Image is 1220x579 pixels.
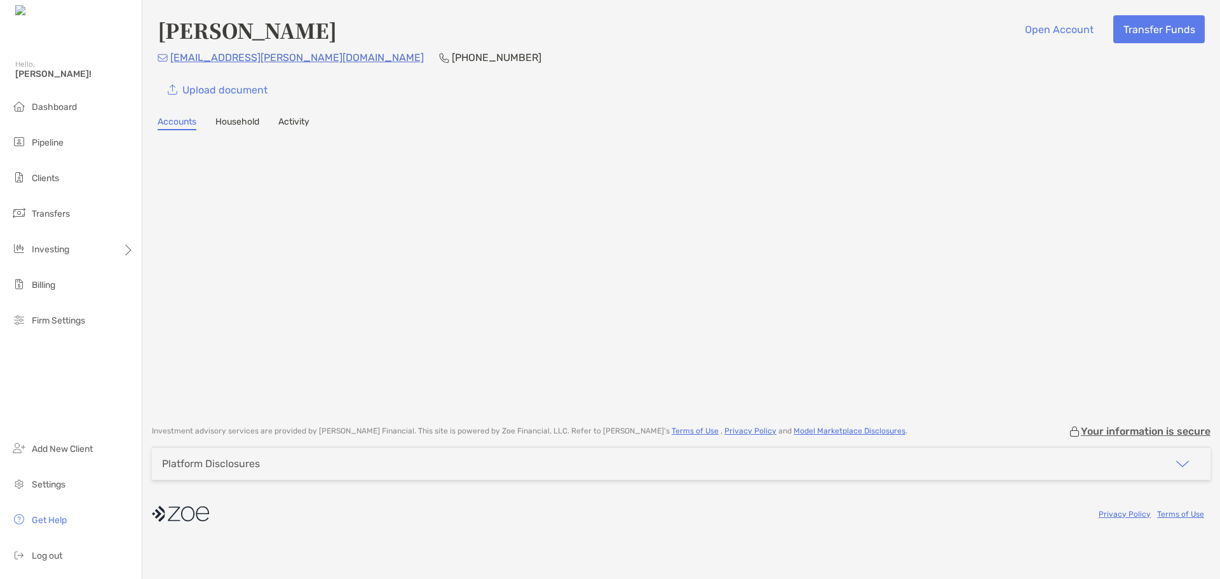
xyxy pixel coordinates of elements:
span: Investing [32,244,69,255]
span: Settings [32,479,65,490]
span: [PERSON_NAME]! [15,69,134,79]
a: Activity [278,116,309,130]
img: clients icon [11,170,27,185]
img: billing icon [11,276,27,292]
span: Get Help [32,515,67,526]
img: add_new_client icon [11,440,27,456]
img: firm-settings icon [11,312,27,327]
a: Terms of Use [1157,510,1204,519]
a: Terms of Use [672,426,719,435]
span: Firm Settings [32,315,85,326]
h4: [PERSON_NAME] [158,15,337,44]
img: icon arrow [1175,456,1190,472]
span: Billing [32,280,55,290]
span: Pipeline [32,137,64,148]
button: Transfer Funds [1113,15,1205,43]
p: Investment advisory services are provided by [PERSON_NAME] Financial . This site is powered by Zo... [152,426,907,436]
button: Open Account [1015,15,1103,43]
img: button icon [168,85,177,95]
a: Accounts [158,116,196,130]
img: Email Icon [158,54,168,62]
a: Privacy Policy [724,426,776,435]
img: logout icon [11,547,27,562]
img: pipeline icon [11,134,27,149]
a: Upload document [158,76,277,104]
img: Phone Icon [439,53,449,63]
img: Zoe Logo [15,5,69,17]
span: Add New Client [32,444,93,454]
p: Your information is secure [1081,425,1210,437]
img: transfers icon [11,205,27,221]
img: settings icon [11,476,27,491]
span: Transfers [32,208,70,219]
p: [PHONE_NUMBER] [452,50,541,65]
span: Clients [32,173,59,184]
img: dashboard icon [11,99,27,114]
img: get-help icon [11,512,27,527]
a: Privacy Policy [1099,510,1151,519]
div: Platform Disclosures [162,458,260,470]
p: [EMAIL_ADDRESS][PERSON_NAME][DOMAIN_NAME] [170,50,424,65]
img: investing icon [11,241,27,256]
img: company logo [152,500,209,528]
span: Dashboard [32,102,77,112]
span: Log out [32,550,62,561]
a: Model Marketplace Disclosures [794,426,905,435]
a: Household [215,116,259,130]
